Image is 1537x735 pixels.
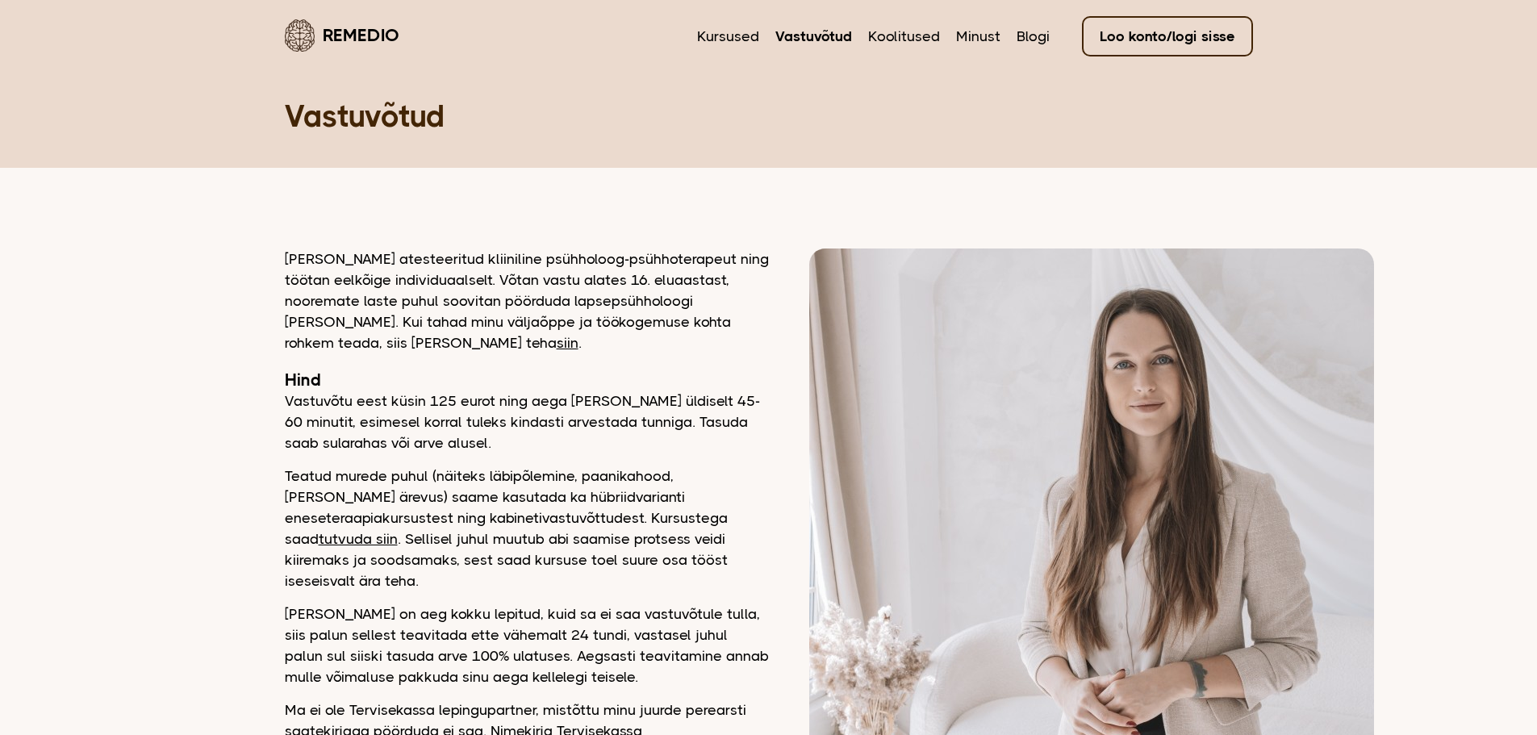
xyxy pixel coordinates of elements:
a: Loo konto/logi sisse [1082,16,1253,56]
img: Remedio logo [285,19,315,52]
a: Blogi [1017,26,1050,47]
a: Vastuvõtud [775,26,852,47]
a: Remedio [285,16,399,54]
p: [PERSON_NAME] on aeg kokku lepitud, kuid sa ei saa vastuvõtule tulla, siis palun sellest teavitad... [285,603,769,687]
p: Teatud murede puhul (näiteks läbipõlemine, paanikahood, [PERSON_NAME] ärevus) saame kasutada ka h... [285,466,769,591]
a: Koolitused [868,26,940,47]
a: tutvuda siin [319,531,398,547]
h2: Hind [285,370,769,390]
p: [PERSON_NAME] atesteeritud kliiniline psühholoog-psühhoterapeut ning töötan eelkõige individuaals... [285,248,769,353]
a: siin [557,335,578,351]
a: Minust [956,26,1000,47]
a: Kursused [697,26,759,47]
h1: Vastuvõtud [285,97,1253,136]
p: Vastuvõtu eest küsin 125 eurot ning aega [PERSON_NAME] üldiselt 45-60 minutit, esimesel korral tu... [285,390,769,453]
